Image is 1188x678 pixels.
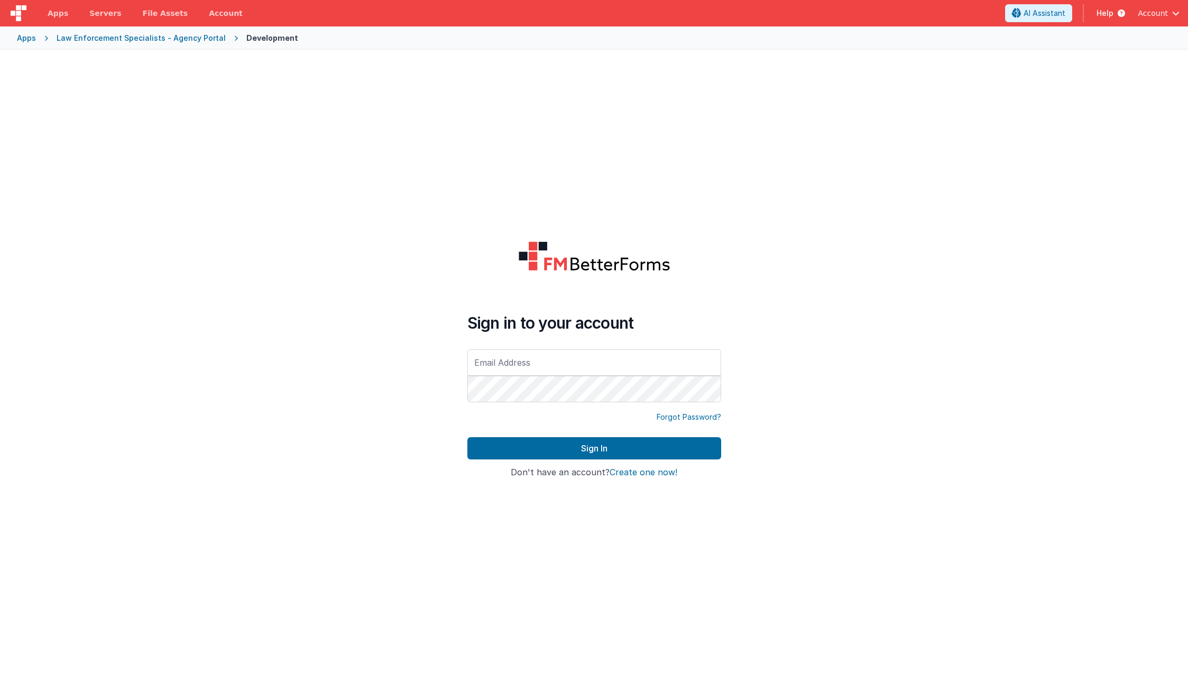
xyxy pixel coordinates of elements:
[48,8,68,19] span: Apps
[143,8,188,19] span: File Assets
[467,313,721,332] h4: Sign in to your account
[1097,8,1113,19] span: Help
[657,412,721,422] a: Forgot Password?
[1005,4,1072,22] button: AI Assistant
[89,8,121,19] span: Servers
[467,437,721,459] button: Sign In
[246,33,298,43] div: Development
[467,349,721,376] input: Email Address
[467,468,721,477] h4: Don't have an account?
[57,33,226,43] div: Law Enforcement Specialists - Agency Portal
[1138,8,1180,19] button: Account
[17,33,36,43] div: Apps
[1024,8,1065,19] span: AI Assistant
[1138,8,1168,19] span: Account
[610,468,677,477] button: Create one now!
